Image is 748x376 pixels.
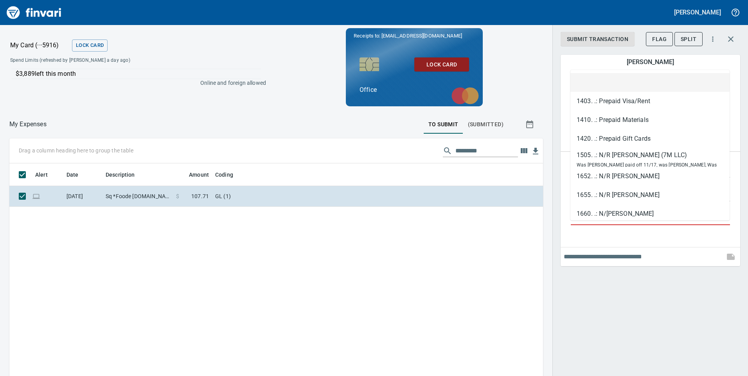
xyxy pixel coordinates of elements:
p: Receipts to: [354,32,475,40]
li: 1660. .: N/[PERSON_NAME] [570,204,730,223]
button: Flag [646,32,673,47]
img: Finvari [5,3,63,22]
span: [EMAIL_ADDRESS][DOMAIN_NAME] [381,32,463,39]
span: Coding [215,170,233,179]
span: Was [PERSON_NAME] paid off 11/17, was [PERSON_NAME], Was [PERSON_NAME] paid off 07/24 [577,162,717,177]
li: 1403. .: Prepaid Visa/Rent [570,92,730,111]
span: Description [106,170,145,179]
p: $3,889 left this month [16,69,261,79]
li: 1420. .: Prepaid Gift Cards [570,129,730,148]
span: Alert [35,170,48,179]
span: 107.71 [191,192,209,200]
span: Amount [179,170,209,179]
button: [PERSON_NAME] [672,6,723,18]
td: [DATE] [63,186,102,207]
span: To Submit [428,120,459,129]
span: Date [67,170,79,179]
button: More [704,30,721,48]
span: (Submitted) [468,120,503,129]
button: Choose columns to display [518,145,530,157]
p: My Card (···5916) [10,41,69,50]
span: Amount [189,170,209,179]
p: My Expenses [9,120,47,129]
button: Show transactions within a particular date range [518,115,543,134]
span: Description [106,170,135,179]
td: Sq *Foode [DOMAIN_NAME] WA [102,186,173,207]
img: mastercard.svg [448,83,483,108]
h5: [PERSON_NAME] [674,8,721,16]
button: Lock Card [414,57,469,72]
button: Close transaction [721,30,740,48]
span: Date [67,170,89,179]
p: Drag a column heading here to group the table [19,147,133,154]
div: 1505. .: N/R [PERSON_NAME] (7M LLC) [577,150,723,160]
p: Online and foreign allowed [4,79,266,87]
span: Lock Card [76,41,104,50]
button: Submit Transaction [561,32,635,47]
span: Alert [35,170,58,179]
td: GL (1) [212,186,408,207]
button: Download table [530,145,541,157]
span: This records your note into the expense [721,247,740,266]
h5: [PERSON_NAME] [627,58,674,66]
li: 1652. .: N/R [PERSON_NAME] [570,167,730,186]
button: Split [674,32,703,47]
span: Flag [652,34,667,44]
li: 1655. .: N/R [PERSON_NAME] [570,186,730,204]
span: $ [176,192,179,200]
button: Close [720,214,731,225]
nav: breadcrumb [9,120,47,129]
span: Submit Transaction [567,34,628,44]
span: Coding [215,170,243,179]
li: 1410. .: Prepaid Materials [570,111,730,129]
span: Spend Limits (refreshed by [PERSON_NAME] a day ago) [10,57,197,64]
span: Online transaction [32,193,40,199]
p: Office [360,85,469,95]
span: Split [681,34,696,44]
button: Lock Card [72,39,108,52]
span: Lock Card [421,60,463,70]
